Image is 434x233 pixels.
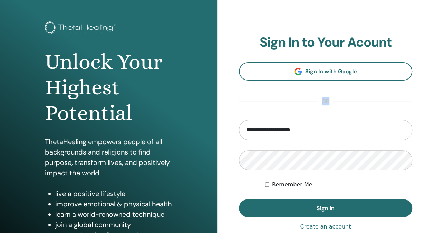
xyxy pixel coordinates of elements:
span: or [318,97,333,105]
label: Remember Me [272,180,312,189]
li: learn a world-renowned technique [55,209,172,220]
span: Sign In with Google [305,68,357,75]
li: join a global community [55,220,172,230]
a: Sign In with Google [239,62,413,81]
a: Create an account [300,223,351,231]
button: Sign In [239,199,413,217]
h2: Sign In to Your Acount [239,35,413,50]
span: Sign In [317,205,335,212]
div: Keep me authenticated indefinitely or until I manually logout [265,180,412,189]
li: improve emotional & physical health [55,199,172,209]
h1: Unlock Your Highest Potential [45,49,172,126]
p: ThetaHealing empowers people of all backgrounds and religions to find purpose, transform lives, a... [45,137,172,178]
li: live a positive lifestyle [55,188,172,199]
